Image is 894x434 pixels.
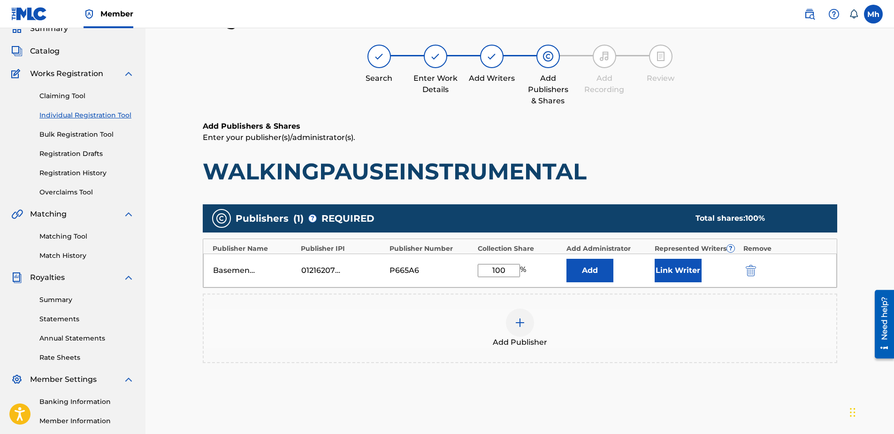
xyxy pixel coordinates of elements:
[11,7,47,21] img: MLC Logo
[236,211,289,225] span: Publishers
[301,244,385,254] div: Publisher IPI
[655,259,702,282] button: Link Writer
[847,389,894,434] iframe: Chat Widget
[11,46,60,57] a: CatalogCatalog
[11,374,23,385] img: Member Settings
[100,8,133,19] span: Member
[39,314,134,324] a: Statements
[203,157,837,186] h1: WALKINGPAUSEINSTRUMENTAL
[84,8,95,20] img: Top Rightsholder
[123,374,134,385] img: expand
[216,213,227,224] img: publishers
[30,374,97,385] span: Member Settings
[566,259,613,282] button: Add
[520,264,528,277] span: %
[11,23,23,34] img: Summary
[39,91,134,101] a: Claiming Tool
[123,209,134,220] img: expand
[123,272,134,283] img: expand
[30,68,103,79] span: Works Registration
[412,73,459,95] div: Enter Work Details
[864,5,883,23] div: User Menu
[695,213,818,224] div: Total shares:
[514,317,526,328] img: add
[39,295,134,305] a: Summary
[11,23,68,34] a: SummarySummary
[293,211,304,225] span: ( 1 )
[430,51,441,62] img: step indicator icon for Enter Work Details
[39,232,134,241] a: Matching Tool
[849,9,858,19] div: Notifications
[727,245,734,252] span: ?
[655,244,739,254] div: Represented Writers
[39,416,134,426] a: Member Information
[655,51,666,62] img: step indicator icon for Review
[39,333,134,343] a: Annual Statements
[39,251,134,261] a: Match History
[743,244,827,254] div: Remove
[746,265,756,276] img: 12a2ab48e56ec057fbd8.svg
[11,46,23,57] img: Catalog
[123,68,134,79] img: expand
[11,68,23,79] img: Works Registration
[868,287,894,362] iframe: Resource Center
[566,244,650,254] div: Add Administrator
[390,244,474,254] div: Publisher Number
[39,353,134,363] a: Rate Sheets
[39,397,134,407] a: Banking Information
[599,51,610,62] img: step indicator icon for Add Recording
[356,73,403,84] div: Search
[39,187,134,197] a: Overclaims Tool
[203,121,837,132] h6: Add Publishers & Shares
[39,149,134,159] a: Registration Drafts
[828,8,840,20] img: help
[39,168,134,178] a: Registration History
[850,398,856,426] div: Drag
[486,51,497,62] img: step indicator icon for Add Writers
[309,215,316,222] span: ?
[543,51,554,62] img: step indicator icon for Add Publishers & Shares
[30,209,67,220] span: Matching
[39,110,134,120] a: Individual Registration Tool
[30,23,68,34] span: Summary
[39,130,134,139] a: Bulk Registration Tool
[525,73,572,107] div: Add Publishers & Shares
[11,209,23,220] img: Matching
[30,272,65,283] span: Royalties
[804,8,815,20] img: search
[11,272,23,283] img: Royalties
[203,132,837,143] p: Enter your publisher(s)/administrator(s).
[478,244,562,254] div: Collection Share
[468,73,515,84] div: Add Writers
[637,73,684,84] div: Review
[493,337,547,348] span: Add Publisher
[745,214,765,223] span: 100 %
[321,211,374,225] span: REQUIRED
[581,73,628,95] div: Add Recording
[800,5,819,23] a: Public Search
[30,46,60,57] span: Catalog
[374,51,385,62] img: step indicator icon for Search
[213,244,297,254] div: Publisher Name
[825,5,843,23] div: Help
